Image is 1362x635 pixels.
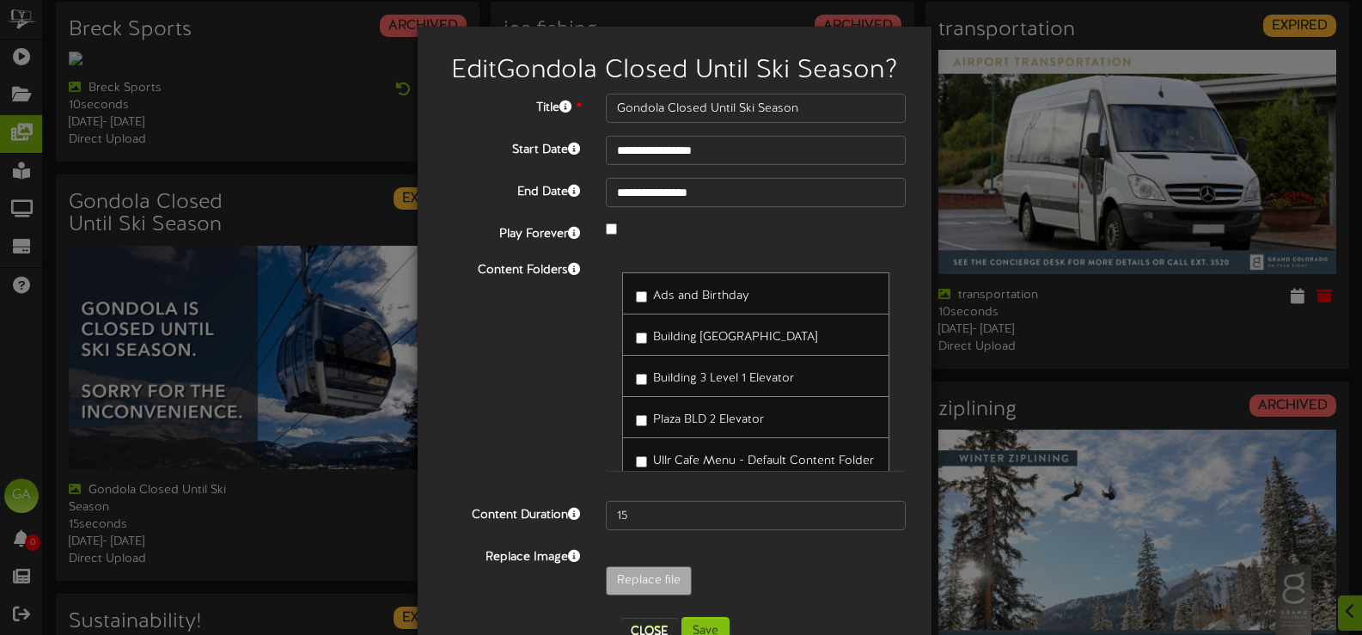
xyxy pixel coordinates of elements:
input: Building [GEOGRAPHIC_DATA] [636,333,647,344]
label: Replace Image [431,543,593,566]
label: Start Date [431,136,593,159]
span: Building 3 Level 1 Elevator [653,372,794,385]
h2: Edit Gondola Closed Until Ski Season ? [443,57,906,85]
label: Play Forever [431,220,593,243]
input: Ads and Birthday [636,291,647,302]
span: Building [GEOGRAPHIC_DATA] [653,331,817,344]
input: Building 3 Level 1 Elevator [636,374,647,385]
input: Plaza BLD 2 Elevator [636,415,647,426]
label: Content Duration [431,501,593,524]
span: Ullr Cafe Menu - Default Content Folder [653,455,874,467]
label: Title [431,94,593,117]
span: Plaza BLD 2 Elevator [653,413,764,426]
input: Ullr Cafe Menu - Default Content Folder [636,456,647,467]
span: Ads and Birthday [653,290,749,302]
input: Title [606,94,906,123]
label: Content Folders [431,256,593,279]
label: End Date [431,178,593,201]
input: 15 [606,501,906,530]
